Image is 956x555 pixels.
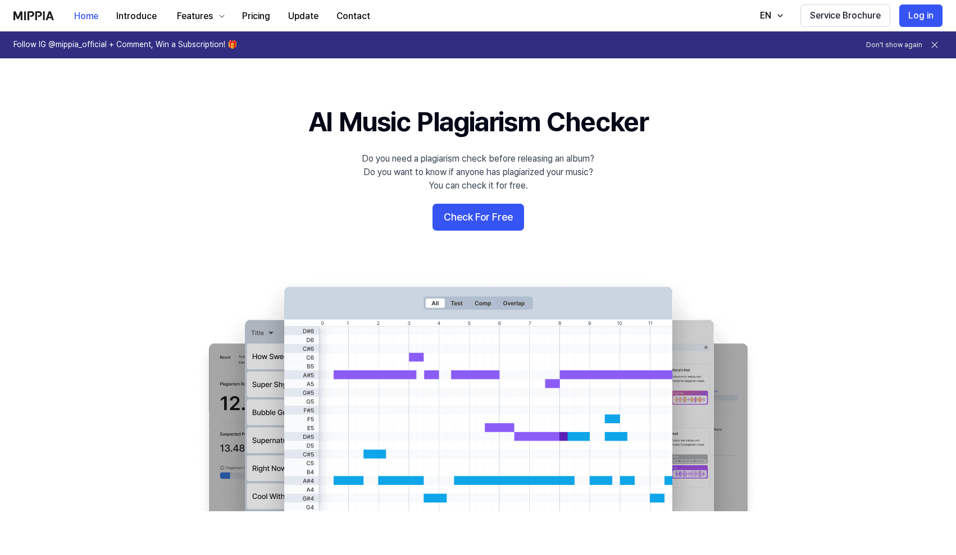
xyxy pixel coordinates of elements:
[362,152,594,192] div: Do you need a plagiarism check before releasing an album? Do you want to know if anyone has plagi...
[65,5,107,27] button: Home
[65,1,107,31] a: Home
[279,1,327,31] a: Update
[13,39,237,51] h1: Follow IG @mippia_official + Comment, Win a Subscription! 🎁
[107,5,166,27] button: Introduce
[279,5,327,27] button: Update
[175,10,215,23] div: Features
[308,103,648,141] h1: AI Music Plagiarism Checker
[233,5,279,27] button: Pricing
[899,4,943,27] button: Log in
[433,204,524,231] button: Check For Free
[166,5,233,27] button: Features
[749,4,791,27] button: EN
[13,11,54,20] img: logo
[186,276,770,511] img: main Image
[800,4,890,27] button: Service Brochure
[866,40,922,50] button: Don't show again
[327,5,379,27] button: Contact
[758,9,773,22] div: EN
